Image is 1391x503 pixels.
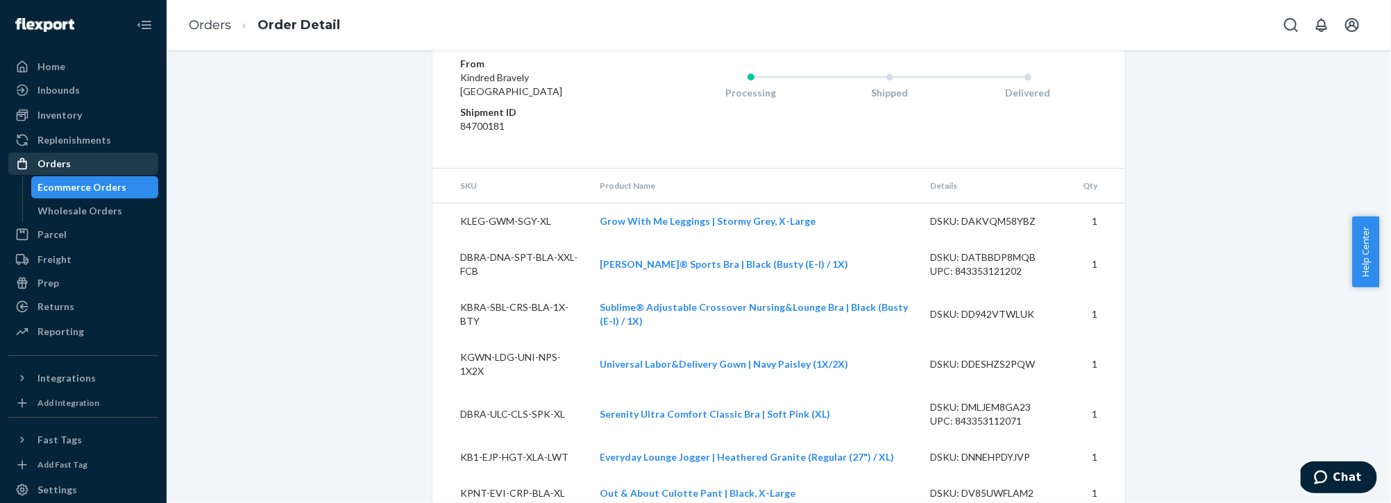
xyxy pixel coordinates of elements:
td: DBRA-DNA-SPT-BLA-XXL-FCB [432,239,589,289]
div: Add Fast Tag [37,459,87,470]
button: Close Navigation [130,11,158,39]
div: DSKU: DMLJEM8GA23 [930,400,1061,414]
td: KB1-EJP-HGT-XLA-LWT [432,439,589,475]
ol: breadcrumbs [178,5,351,46]
a: Parcel [8,223,158,246]
div: DSKU: DNNEHPDYJVP [930,450,1061,464]
a: Reporting [8,321,158,343]
a: Ecommerce Orders [31,176,159,198]
a: Serenity Ultra Comfort Classic Bra | Soft Pink (XL) [600,408,830,420]
td: 1 [1072,289,1125,339]
div: Freight [37,253,71,266]
a: Add Fast Tag [8,457,158,473]
td: KBRA-SBL-CRS-BLA-1X-BTY [432,289,589,339]
td: 1 [1072,389,1125,439]
td: DBRA-ULC-CLS-SPK-XL [432,389,589,439]
a: Add Integration [8,395,158,411]
a: Orders [8,153,158,175]
th: Product Name [589,169,919,203]
div: Delivered [959,86,1097,100]
div: Returns [37,300,74,314]
span: Kindred Bravely [GEOGRAPHIC_DATA] [460,71,562,97]
th: Qty [1072,169,1125,203]
a: Everyday Lounge Jogger | Heathered Granite (Regular (27") / XL) [600,451,894,463]
div: Ecommerce Orders [38,180,127,194]
button: Open account menu [1338,11,1366,39]
div: Add Integration [37,397,99,409]
div: Replenishments [37,133,111,147]
dt: Shipment ID [460,105,626,119]
div: Home [37,60,65,74]
a: Wholesale Orders [31,200,159,222]
div: Orders [37,157,71,171]
a: Settings [8,479,158,501]
td: 1 [1072,203,1125,240]
a: Prep [8,272,158,294]
div: Inbounds [37,83,80,97]
td: KLEG-GWM-SGY-XL [432,203,589,240]
a: Freight [8,248,158,271]
div: Inventory [37,108,82,122]
div: Prep [37,276,59,290]
td: 1 [1072,339,1125,389]
div: Integrations [37,371,96,385]
a: Home [8,56,158,78]
div: UPC: 843353112071 [930,414,1061,428]
div: DSKU: DV85UWFLAM2 [930,486,1061,500]
div: DSKU: DDESHZS2PQW [930,357,1061,371]
th: SKU [432,169,589,203]
dd: 84700181 [460,119,626,133]
a: Orders [189,17,231,33]
img: Flexport logo [15,18,74,32]
th: Details [919,169,1072,203]
button: Help Center [1352,216,1379,287]
div: DSKU: DD942VTWLUK [930,307,1061,321]
a: Out & About Culotte Pant | Black, X-Large [600,487,795,499]
td: 1 [1072,239,1125,289]
a: Inbounds [8,79,158,101]
td: KGWN-LDG-UNI-NPS-1X2X [432,339,589,389]
button: Integrations [8,367,158,389]
iframe: Opens a widget where you can chat to one of our agents [1301,461,1377,496]
div: DSKU: DATBBDP8MQB [930,250,1061,264]
div: UPC: 843353121202 [930,264,1061,278]
dt: From [460,57,626,71]
div: Shipped [820,86,959,100]
div: DSKU: DAKVQM58YBZ [930,214,1061,228]
div: Parcel [37,228,67,241]
button: Open notifications [1308,11,1335,39]
div: Reporting [37,325,84,339]
button: Fast Tags [8,429,158,451]
a: Universal Labor&Delivery Gown | Navy Paisley (1X/2X) [600,358,848,370]
div: Fast Tags [37,433,82,447]
div: Settings [37,483,77,497]
a: Returns [8,296,158,318]
a: Grow With Me Leggings | Stormy Grey, X-Large [600,215,816,227]
a: Sublime® Adjustable Crossover Nursing&Lounge Bra | Black (Busty (E-I) / 1X) [600,301,908,327]
div: Wholesale Orders [38,204,123,218]
td: 1 [1072,439,1125,475]
a: [PERSON_NAME]® Sports Bra | Black (Busty (E-I) / 1X) [600,258,848,270]
div: Processing [682,86,820,100]
a: Inventory [8,104,158,126]
a: Order Detail [258,17,340,33]
button: Open Search Box [1277,11,1305,39]
a: Replenishments [8,129,158,151]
